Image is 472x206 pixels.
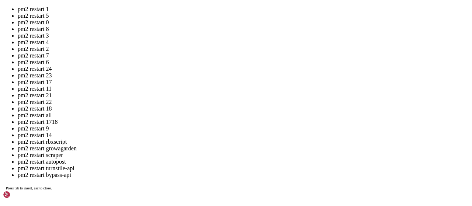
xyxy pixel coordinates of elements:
li: pm2 restart all [18,112,469,119]
li: pm2 restart 3 [18,32,469,39]
li: pm2 restart 9 [18,125,469,132]
img: Shellngn [3,191,45,198]
li: pm2 restart 1 [18,6,469,13]
x-row: Welcome to Ubuntu 22.04.5 LTS (GNU/Linux 5.15.0-144-generic x86_64) [3,3,376,9]
li: pm2 restart growagarden [18,145,469,152]
span: │ [27,83,29,89]
li: pm2 restart 8 [18,26,469,32]
li: pm2 restart 1718 [18,119,469,125]
x-row: To restore this content, you can run the 'unminimize' command. [3,58,376,64]
span: │ [121,95,124,101]
span: │ [80,95,83,101]
li: pm2 restart bypass-api [18,172,469,178]
span: │ [121,102,124,108]
span: memory [83,83,100,89]
li: pm2 restart 18 [18,105,469,112]
span: │ [159,108,162,114]
span: cpu [71,83,80,89]
span: │ [127,108,130,114]
span: │ [136,108,139,114]
span: id [6,83,12,89]
span: │ [68,83,71,89]
span: online [97,108,115,114]
span: Press tab to insert, esc to close. [6,186,52,190]
li: pm2 restart autopost [18,158,469,165]
span: │ [18,95,21,101]
span: └────┴────────────────────┴──────────┴──────┴───────────┴──────────┴──────────┘ [3,114,236,120]
span: 0 [9,102,12,108]
span: │ [86,95,88,101]
span: │ [130,95,133,101]
span: online [91,102,109,108]
li: pm2 restart 7 [18,52,469,59]
li: pm2 restart 2 [18,46,469,52]
li: pm2 restart rbxscript [18,139,469,145]
x-row: bypassapi 0 0% 56.8mb [3,102,376,108]
li: pm2 restart 0 [18,19,469,26]
x-row: * Management: [URL][DOMAIN_NAME] [3,21,376,28]
li: pm2 restart 11 [18,85,469,92]
span: │ [3,108,6,114]
li: pm2 restart 17 [18,79,469,85]
span: │ [47,83,50,89]
span: │ [3,102,6,108]
li: pm2 restart 14 [18,132,469,139]
x-row: not required on a system that users do not log into. [3,46,376,52]
li: pm2 restart 23 [18,72,469,79]
span: ├────┼────────────────────┼──────────┼──────┼───────────┼──────────┼──────────┤ [3,89,236,95]
span: │ [3,83,6,89]
x-row: * Documentation: [URL][DOMAIN_NAME] [3,15,376,21]
x-row: * Support: [URL][DOMAIN_NAME] [3,28,376,34]
span: │ [150,102,153,108]
span: fork [53,102,65,108]
span: 1 [9,108,12,114]
x-row: root@big-country:~# pm2 restart [3,120,376,126]
x-row: This system has been minimized by removing packages and content that are [3,40,376,46]
span: ↺ [44,83,47,89]
span: │ [80,83,83,89]
span: │ [80,108,83,114]
span: ┌────┬────────────────────┬──────────┬──────┬───────────┬──────────┬──────────┐ [3,77,236,83]
li: pm2 restart 5 [18,13,469,19]
span: │ [18,108,21,114]
span: │ [41,83,44,89]
span: │ [47,95,50,101]
span: online [91,95,109,101]
span: │ [130,102,133,108]
li: pm2 restart scraper [18,152,469,158]
x-row: Piar-Flow 0 0% 153.1mb [3,95,376,102]
x-row: root@big-country:~# pm2 list [3,71,376,77]
x-row: bypassbot 153 0% 114.3mb [3,108,376,114]
span: 2 [9,95,12,101]
li: pm2 restart 21 [18,92,469,99]
span: fork [53,95,65,102]
span: │ [100,83,103,89]
span: │ [47,102,50,108]
span: │ [12,83,15,89]
span: name [15,83,27,89]
span: fork [53,108,65,114]
span: │ [47,108,50,114]
span: │ [18,102,21,108]
span: │ [80,102,83,108]
span: mode [29,83,41,89]
span: │ [3,95,6,101]
li: pm2 restart turnstile-api [18,165,469,172]
li: pm2 restart 4 [18,39,469,46]
span: status [50,83,68,89]
li: pm2 restart 6 [18,59,469,66]
li: pm2 restart 22 [18,99,469,105]
span: │ [86,102,88,108]
x-row: Last login: [DATE] from [TECHNICAL_ID] [3,64,376,71]
span: │ [91,108,94,114]
div: (32, 19) [103,120,106,126]
span: │ [153,95,156,101]
li: pm2 restart 24 [18,66,469,72]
